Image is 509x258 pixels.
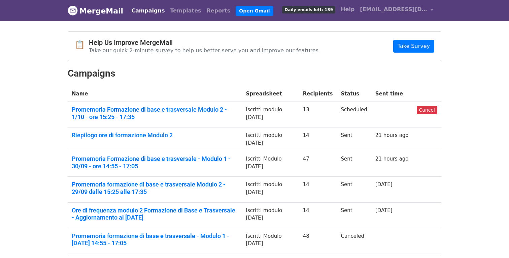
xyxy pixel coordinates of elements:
[72,106,238,120] a: Promemoria Formazione di base e trasversale Modulo 2 - 1/10 - ore 15:25 - 17:35
[242,127,299,151] td: Iscritti modulo [DATE]
[299,228,337,254] td: 48
[242,102,299,127] td: Iscritti modulo [DATE]
[337,102,371,127] td: Scheduled
[299,202,337,228] td: 14
[72,181,238,195] a: Promemoria formazione di base e trasversale Modulo 2 - 29/09 dalle 15:25 alle 17:35
[68,4,123,18] a: MergeMail
[89,47,318,54] p: Take our quick 2-minute survey to help us better serve you and improve our features
[337,127,371,151] td: Sent
[299,102,337,127] td: 13
[68,68,441,79] h2: Campaigns
[282,6,335,13] span: Daily emails left: 139
[72,155,238,170] a: Promemoria Formazione di base e trasversale - Modulo 1 - 30/09 - ore 14:55 - 17:05
[417,106,437,114] a: Cancel
[242,228,299,254] td: Iscritti Modulo [DATE]
[72,232,238,247] a: Promemoria formazione di base e trasversale - Modulo 1 - [DATE] 14:55 - 17:05
[242,151,299,177] td: Iscritti Modulo [DATE]
[337,177,371,202] td: Sent
[375,156,409,162] a: 21 hours ago
[75,40,89,50] span: 📋
[242,202,299,228] td: Iscritti modulo [DATE]
[393,40,434,53] a: Take Survey
[167,4,204,18] a: Templates
[338,3,357,16] a: Help
[299,177,337,202] td: 14
[242,86,299,102] th: Spreadsheet
[375,132,409,138] a: 21 hours ago
[299,127,337,151] td: 14
[371,86,413,102] th: Sent time
[299,86,337,102] th: Recipients
[375,207,393,213] a: [DATE]
[337,202,371,228] td: Sent
[337,151,371,177] td: Sent
[129,4,167,18] a: Campaigns
[375,181,393,188] a: [DATE]
[279,3,338,16] a: Daily emails left: 139
[299,151,337,177] td: 47
[236,6,273,16] a: Open Gmail
[204,4,233,18] a: Reports
[357,3,436,19] a: [EMAIL_ADDRESS][DOMAIN_NAME]
[360,5,427,13] span: [EMAIL_ADDRESS][DOMAIN_NAME]
[337,228,371,254] td: Canceled
[72,207,238,221] a: Ore di frequenza modulo 2 Formazione di Base e Trasversale - Aggiornamento al [DATE]
[242,177,299,202] td: Iscritti modulo [DATE]
[72,132,238,139] a: Riepilogo ore di formazione Modulo 2
[68,5,78,16] img: MergeMail logo
[337,86,371,102] th: Status
[89,38,318,47] h4: Help Us Improve MergeMail
[68,86,242,102] th: Name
